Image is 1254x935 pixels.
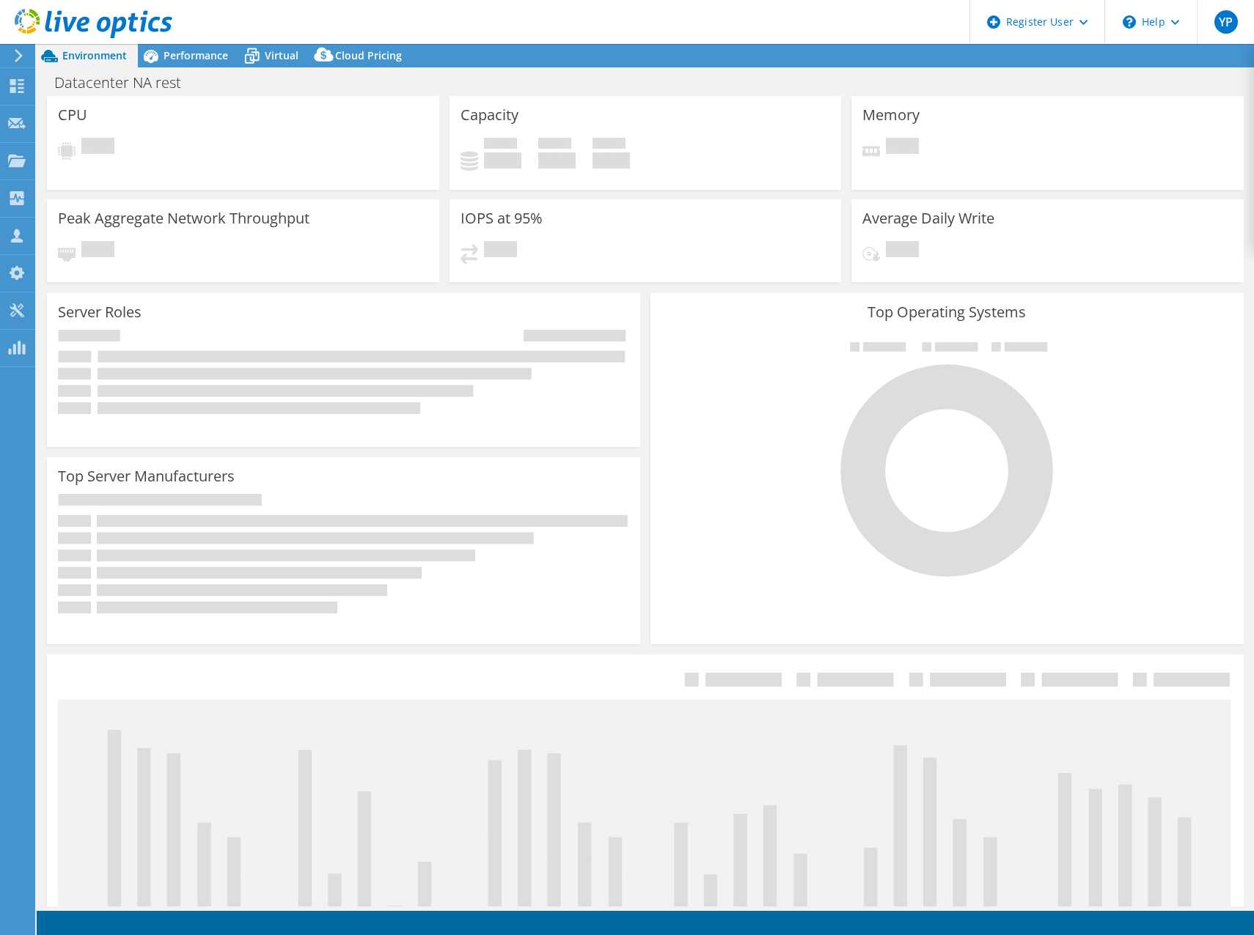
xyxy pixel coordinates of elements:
[265,48,298,62] span: Virtual
[886,241,919,261] span: Pending
[58,210,309,226] h3: Peak Aggregate Network Throughput
[164,48,228,62] span: Performance
[335,48,402,62] span: Cloud Pricing
[58,107,87,123] h3: CPU
[484,241,517,261] span: Pending
[62,48,127,62] span: Environment
[862,107,920,123] h3: Memory
[886,138,919,158] span: Pending
[538,152,576,169] h4: 0 GiB
[1214,10,1238,34] span: YP
[58,304,142,320] h3: Server Roles
[484,152,521,169] h4: 0 GiB
[538,138,571,152] span: Free
[461,107,518,123] h3: Capacity
[48,75,204,91] h1: Datacenter NA rest
[484,138,517,152] span: Used
[661,304,1233,320] h3: Top Operating Systems
[81,138,114,158] span: Pending
[461,210,543,226] h3: IOPS at 95%
[1123,15,1136,29] svg: \n
[593,138,626,152] span: Total
[593,152,630,169] h4: 0 GiB
[58,468,235,484] h3: Top Server Manufacturers
[862,210,994,226] h3: Average Daily Write
[81,241,114,261] span: Pending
